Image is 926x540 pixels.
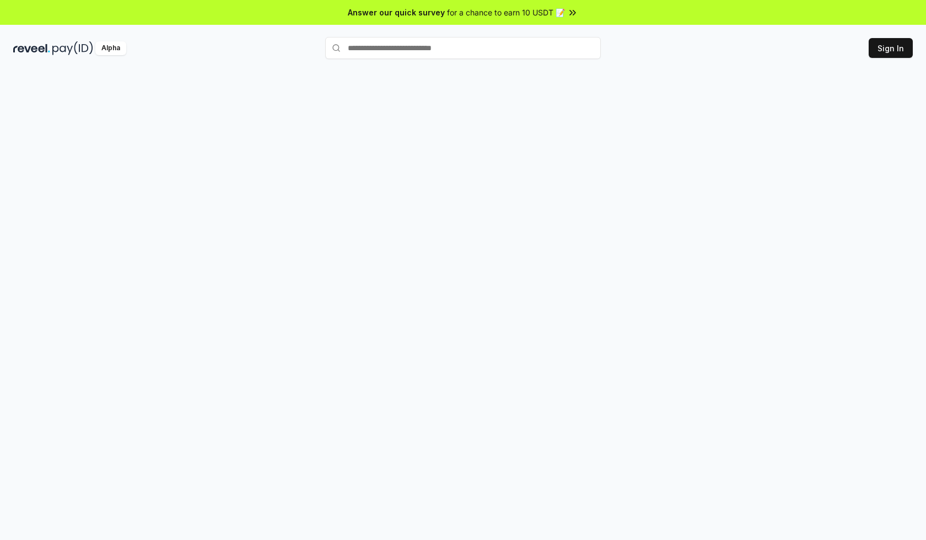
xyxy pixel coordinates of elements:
[95,41,126,55] div: Alpha
[52,41,93,55] img: pay_id
[869,38,913,58] button: Sign In
[348,7,445,18] span: Answer our quick survey
[447,7,565,18] span: for a chance to earn 10 USDT 📝
[13,41,50,55] img: reveel_dark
